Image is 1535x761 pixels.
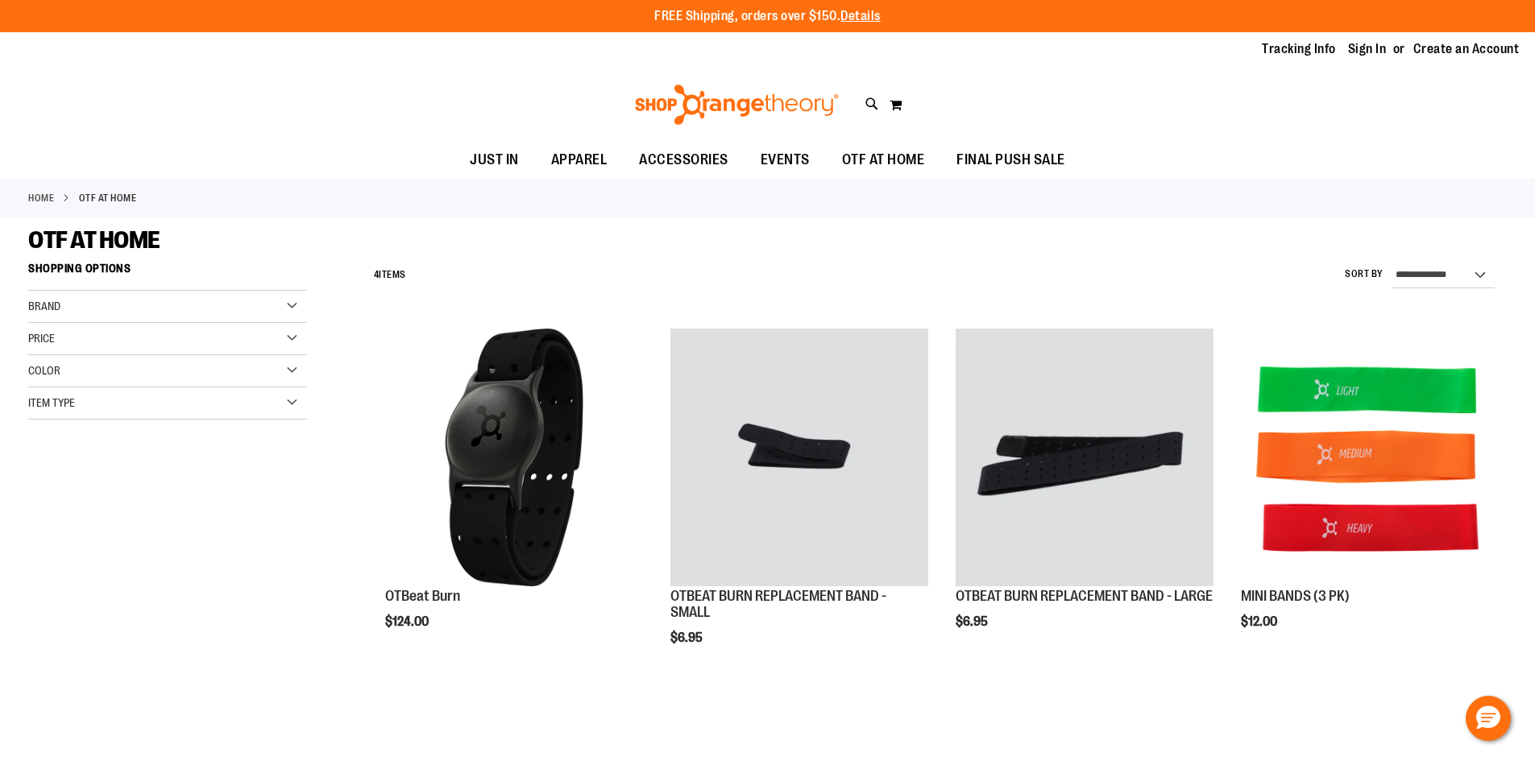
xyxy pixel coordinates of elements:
[454,142,535,179] a: JUST IN
[1233,321,1507,670] div: product
[956,329,1213,586] img: OTBEAT BURN REPLACEMENT BAND - LARGE
[28,191,54,205] a: Home
[670,329,928,589] a: OTBEAT BURN REPLACEMENT BAND - SMALL
[79,191,137,205] strong: OTF AT HOME
[1466,696,1511,741] button: Hello, have a question? Let’s chat.
[28,226,160,254] span: OTF AT HOME
[842,142,925,178] span: OTF AT HOME
[761,142,810,178] span: EVENTS
[1241,329,1499,589] a: MINI BANDS (3 PK)
[1241,588,1350,604] a: MINI BANDS (3 PK)
[470,142,519,178] span: JUST IN
[1262,40,1336,58] a: Tracking Info
[670,631,705,645] span: $6.95
[670,588,886,620] a: OTBEAT BURN REPLACEMENT BAND - SMALL
[385,329,643,589] a: Main view of OTBeat Burn 6.0-C
[654,7,881,26] p: FREE Shipping, orders over $150.
[940,142,1081,179] a: FINAL PUSH SALE
[826,142,941,178] a: OTF AT HOME
[28,332,55,345] span: Price
[377,321,651,670] div: product
[1241,329,1499,586] img: MINI BANDS (3 PK)
[670,329,928,586] img: OTBEAT BURN REPLACEMENT BAND - SMALL
[948,321,1222,670] div: product
[639,142,728,178] span: ACCESSORIES
[745,142,826,179] a: EVENTS
[623,142,745,179] a: ACCESSORIES
[28,300,60,312] span: Brand
[385,614,431,629] span: $124.00
[956,588,1213,604] a: OTBEAT BURN REPLACEMENT BAND - LARGE
[28,254,307,291] strong: Shopping Options
[956,614,990,629] span: $6.95
[374,263,406,287] h2: Items
[28,364,60,377] span: Color
[535,142,624,179] a: APPAREL
[1345,267,1384,281] label: Sort By
[385,329,643,586] img: Main view of OTBeat Burn 6.0-C
[633,85,841,125] img: Shop Orangetheory
[385,588,460,604] a: OTBeat Burn
[374,269,380,280] span: 4
[1413,40,1520,58] a: Create an Account
[28,396,75,409] span: Item Type
[662,321,936,685] div: product
[956,142,1065,178] span: FINAL PUSH SALE
[1241,614,1280,629] span: $12.00
[551,142,608,178] span: APPAREL
[956,329,1213,589] a: OTBEAT BURN REPLACEMENT BAND - LARGE
[1348,40,1387,58] a: Sign In
[840,9,881,23] a: Details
